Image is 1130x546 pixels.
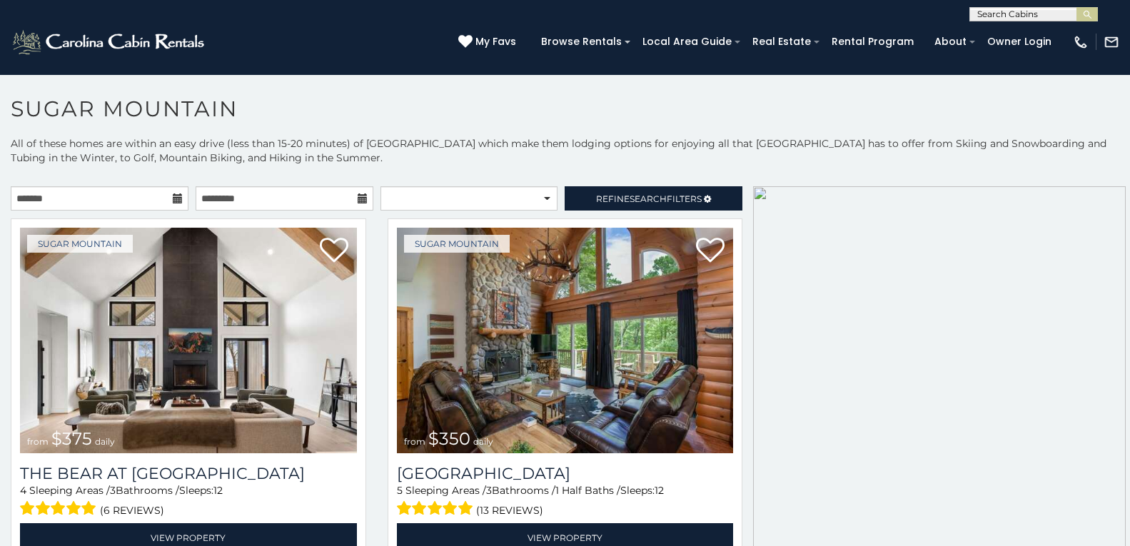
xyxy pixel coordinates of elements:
[397,484,403,497] span: 5
[1104,34,1119,50] img: mail-regular-white.png
[745,31,818,53] a: Real Estate
[110,484,116,497] span: 3
[655,484,664,497] span: 12
[397,464,734,483] h3: Grouse Moor Lodge
[397,228,734,453] img: Grouse Moor Lodge
[555,484,620,497] span: 1 Half Baths /
[320,236,348,266] a: Add to favorites
[927,31,974,53] a: About
[596,193,702,204] span: Refine Filters
[95,436,115,447] span: daily
[27,235,133,253] a: Sugar Mountain
[20,464,357,483] h3: The Bear At Sugar Mountain
[980,31,1059,53] a: Owner Login
[458,34,520,50] a: My Favs
[404,436,425,447] span: from
[635,31,739,53] a: Local Area Guide
[11,28,208,56] img: White-1-2.png
[473,436,493,447] span: daily
[824,31,921,53] a: Rental Program
[1073,34,1089,50] img: phone-regular-white.png
[20,228,357,453] a: The Bear At Sugar Mountain from $375 daily
[565,186,742,211] a: RefineSearchFilters
[397,228,734,453] a: Grouse Moor Lodge from $350 daily
[213,484,223,497] span: 12
[630,193,667,204] span: Search
[397,464,734,483] a: [GEOGRAPHIC_DATA]
[20,464,357,483] a: The Bear At [GEOGRAPHIC_DATA]
[27,436,49,447] span: from
[534,31,629,53] a: Browse Rentals
[20,228,357,453] img: The Bear At Sugar Mountain
[100,501,164,520] span: (6 reviews)
[486,484,492,497] span: 3
[428,428,470,449] span: $350
[20,483,357,520] div: Sleeping Areas / Bathrooms / Sleeps:
[475,34,516,49] span: My Favs
[476,501,543,520] span: (13 reviews)
[696,236,725,266] a: Add to favorites
[20,484,26,497] span: 4
[51,428,92,449] span: $375
[397,483,734,520] div: Sleeping Areas / Bathrooms / Sleeps:
[404,235,510,253] a: Sugar Mountain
